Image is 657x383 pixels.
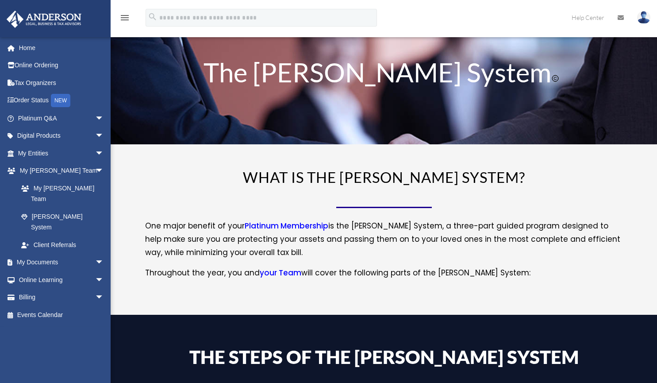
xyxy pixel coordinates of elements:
[243,168,525,186] span: WHAT IS THE [PERSON_NAME] SYSTEM?
[95,289,113,307] span: arrow_drop_down
[6,92,117,110] a: Order StatusNEW
[95,271,113,289] span: arrow_drop_down
[95,254,113,272] span: arrow_drop_down
[12,236,117,254] a: Client Referrals
[95,127,113,145] span: arrow_drop_down
[145,220,623,267] p: One major benefit of your is the [PERSON_NAME] System, a three-part guided program designed to he...
[12,179,117,208] a: My [PERSON_NAME] Team
[6,162,117,180] a: My [PERSON_NAME] Teamarrow_drop_down
[4,11,84,28] img: Anderson Advisors Platinum Portal
[6,271,117,289] a: Online Learningarrow_drop_down
[119,12,130,23] i: menu
[119,15,130,23] a: menu
[6,109,117,127] a: Platinum Q&Aarrow_drop_down
[12,208,113,236] a: [PERSON_NAME] System
[6,57,117,74] a: Online Ordering
[6,74,117,92] a: Tax Organizers
[95,162,113,180] span: arrow_drop_down
[51,94,70,107] div: NEW
[95,144,113,162] span: arrow_drop_down
[6,254,117,271] a: My Documentsarrow_drop_down
[6,144,117,162] a: My Entitiesarrow_drop_down
[95,109,113,128] span: arrow_drop_down
[260,267,301,282] a: your Team
[6,289,117,306] a: Billingarrow_drop_down
[6,127,117,145] a: Digital Productsarrow_drop_down
[637,11,650,24] img: User Pic
[6,39,117,57] a: Home
[245,221,328,236] a: Platinum Membership
[148,12,158,22] i: search
[6,306,117,324] a: Events Calendar
[145,267,623,280] p: Throughout the year, you and will cover the following parts of the [PERSON_NAME] System:
[165,59,603,90] h1: The [PERSON_NAME] System
[165,348,603,371] h4: The Steps of the [PERSON_NAME] System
